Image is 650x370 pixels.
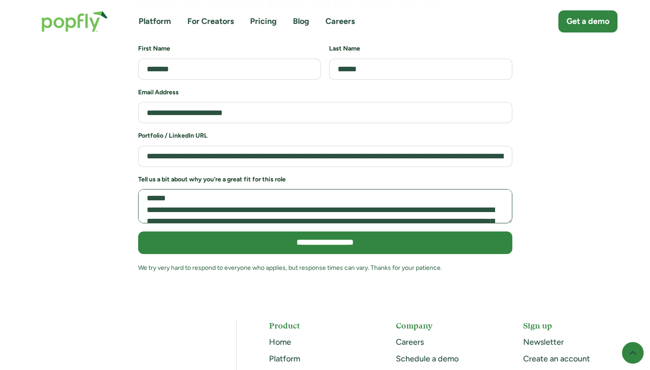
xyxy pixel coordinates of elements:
h5: Company [396,320,490,331]
h5: Product [269,320,363,331]
a: Newsletter [523,337,564,347]
a: Create an account [523,354,590,364]
a: Pricing [250,16,277,27]
a: Careers [325,16,355,27]
h5: Sign up [523,320,617,331]
h6: Last Name [329,44,512,53]
a: For Creators [187,16,234,27]
a: home [32,2,117,41]
h6: Email Address [138,88,512,97]
form: Job Application Form [138,44,512,282]
a: Schedule a demo [396,354,459,364]
h6: Tell us a bit about why you're a great fit for this role [138,175,512,184]
a: Blog [293,16,309,27]
h6: Portfolio / LinkedIn URL [138,131,512,140]
a: Get a demo [558,10,617,32]
div: We try very hard to respond to everyone who applies, but response times can vary. Thanks for your... [138,262,512,273]
a: Careers [396,337,424,347]
a: Platform [139,16,171,27]
a: Home [269,337,291,347]
div: Get a demo [566,16,609,27]
h6: First Name [138,44,321,53]
a: Platform [269,354,300,364]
